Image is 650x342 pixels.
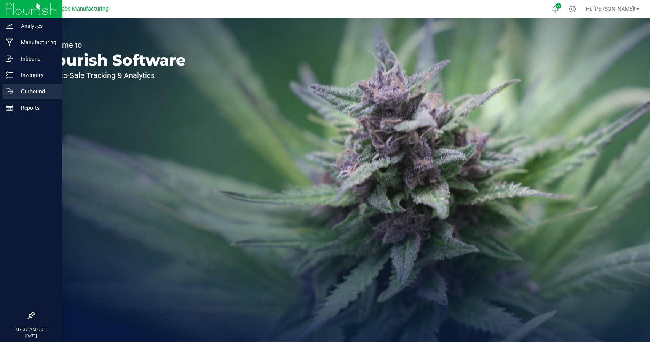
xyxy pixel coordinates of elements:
[6,22,13,30] inline-svg: Analytics
[6,55,13,62] inline-svg: Inbound
[13,70,59,80] p: Inventory
[557,5,560,8] span: 9+
[41,53,186,68] p: Flourish Software
[13,21,59,30] p: Analytics
[13,38,59,47] p: Manufacturing
[13,103,59,112] p: Reports
[6,71,13,79] inline-svg: Inventory
[47,6,109,12] span: Teal Labs Manufacturing
[13,54,59,63] p: Inbound
[41,41,186,49] p: Welcome to
[568,5,577,13] div: Manage settings
[6,38,13,46] inline-svg: Manufacturing
[13,87,59,96] p: Outbound
[41,72,186,79] p: Seed-to-Sale Tracking & Analytics
[6,88,13,95] inline-svg: Outbound
[6,104,13,112] inline-svg: Reports
[586,6,636,12] span: Hi, [PERSON_NAME]!
[3,326,59,333] p: 07:37 AM CDT
[3,333,59,339] p: [DATE]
